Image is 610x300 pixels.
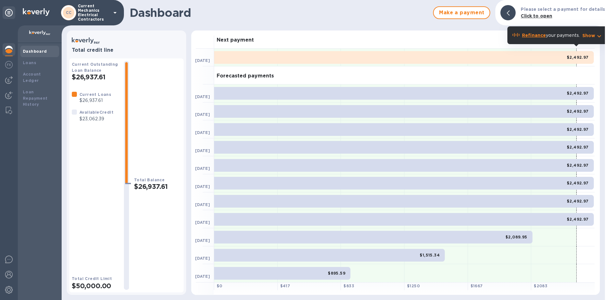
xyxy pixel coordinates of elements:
b: $2,492.97 [567,91,589,96]
b: $2,492.97 [567,163,589,168]
button: Make a payment [433,6,490,19]
b: $2,492.97 [567,199,589,203]
b: $ 833 [343,283,354,288]
b: $2,492.97 [567,217,589,222]
h3: Next payment [217,37,254,43]
b: [DATE] [195,184,210,189]
b: Refinance [522,33,546,38]
b: $ 1667 [471,283,483,288]
b: $895.59 [328,271,345,276]
span: Make a payment [439,9,485,17]
b: $2,089.95 [505,235,527,239]
b: Click to open [521,13,552,18]
b: $1,515.34 [420,253,440,257]
img: Logo [23,8,50,16]
b: CC [66,10,72,15]
b: Please select a payment for details [521,7,605,12]
b: $ 2083 [534,283,547,288]
b: Loan Repayment History [23,90,48,107]
b: $2,492.97 [567,181,589,185]
p: Show [582,32,595,39]
p: $23,062.39 [79,116,113,122]
b: Dashboard [23,49,47,54]
p: $26,937.61 [79,97,111,104]
h2: $26,937.61 [134,183,181,190]
b: [DATE] [195,148,210,153]
b: [DATE] [195,238,210,243]
b: [DATE] [195,94,210,99]
h2: $50,000.00 [72,282,119,290]
h1: Dashboard [130,6,430,19]
b: Total Balance [134,177,165,182]
b: $2,492.97 [567,109,589,114]
h3: Total credit line [72,47,181,53]
b: Loans [23,60,36,65]
b: [DATE] [195,202,210,207]
b: $ 0 [217,283,222,288]
b: Current Loans [79,92,111,97]
b: $2,492.97 [567,145,589,150]
p: Current Mechanics Electrical Contractors [78,4,110,22]
b: $2,492.97 [567,55,589,60]
b: [DATE] [195,58,210,63]
b: Available Credit [79,110,113,115]
b: Current Outstanding Loan Balance [72,62,118,73]
h2: $26,937.61 [72,73,119,81]
b: $2,492.97 [567,127,589,132]
b: Total Credit Limit [72,276,112,281]
b: [DATE] [195,112,210,117]
b: Account Ledger [23,72,41,83]
b: $ 1250 [407,283,420,288]
b: [DATE] [195,130,210,135]
b: $ 417 [280,283,290,288]
img: Foreign exchange [5,61,13,69]
b: [DATE] [195,274,210,279]
b: [DATE] [195,220,210,225]
h3: Forecasted payments [217,73,274,79]
b: [DATE] [195,256,210,261]
b: [DATE] [195,166,210,171]
button: Show [582,32,603,39]
p: your payments. [522,32,580,39]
